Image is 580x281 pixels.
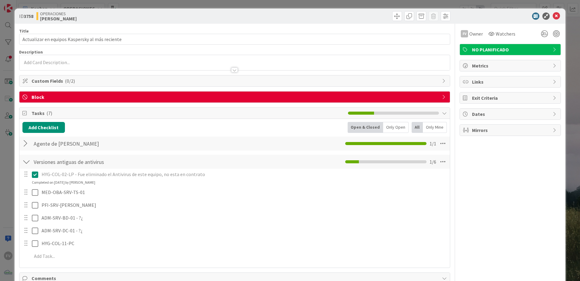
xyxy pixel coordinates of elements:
[42,202,446,209] p: PFI-SRV-[PERSON_NAME]
[32,77,439,85] span: Custom Fields
[469,30,483,37] span: Owner
[42,227,446,234] p: ADM-SRV-DC-01 - ?¿
[19,12,33,20] span: ID
[32,156,168,167] input: Add Checklist...
[22,122,65,133] button: Add Checklist
[32,109,345,117] span: Tasks
[19,34,450,45] input: type card name here...
[496,30,515,37] span: Watchers
[472,46,550,53] span: NO PLANIFICADO
[24,13,33,19] b: 3758
[461,30,468,37] div: FV
[40,11,77,16] span: OPERACIONES
[472,62,550,69] span: Metrics
[32,138,168,149] input: Add Checklist...
[19,28,29,34] label: Title
[19,49,43,55] span: Description
[32,180,95,185] div: Completed on [DATE] by [PERSON_NAME]
[348,122,383,133] div: Open & Closed
[412,122,423,133] div: All
[42,189,446,196] p: MED-OBA-SRV-TS-01
[42,171,446,178] p: HYG-COL-02-LP - Fue eliminado el Antivirus de este equipo, no esta en contrato
[65,78,75,84] span: ( 0/2 )
[472,110,550,118] span: Dates
[42,240,446,247] p: HYG-COL-11-PC
[430,140,436,147] span: 1 / 1
[472,78,550,85] span: Links
[472,127,550,134] span: Mirrors
[46,110,52,116] span: ( 7 )
[32,93,439,101] span: Block
[430,158,436,165] span: 1 / 6
[383,122,409,133] div: Only Open
[423,122,447,133] div: Only Mine
[40,16,77,21] b: [PERSON_NAME]
[472,94,550,102] span: Exit Criteria
[42,214,446,221] p: ADM-SRV-BD-01 - ?¿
